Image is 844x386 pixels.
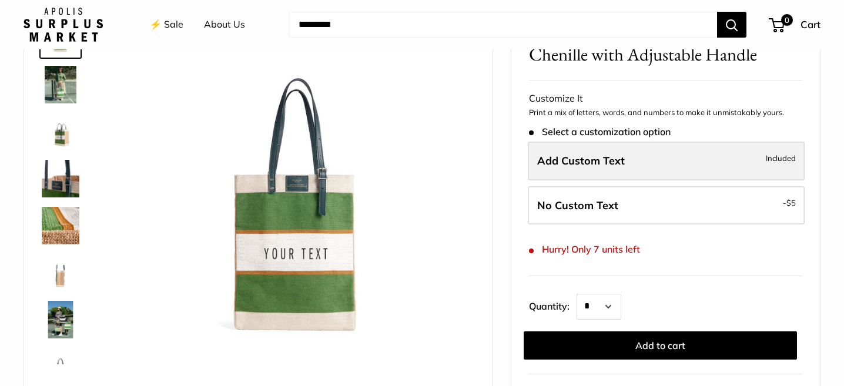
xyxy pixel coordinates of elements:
[786,198,796,207] span: $5
[204,16,245,33] a: About Us
[717,12,746,38] button: Search
[42,160,79,197] img: description_Print Shop Exclusive Leather Patch on each bag
[529,107,802,119] p: Print a mix of letters, words, and numbers to make it unmistakably yours.
[529,244,640,255] span: Hurry! Only 7 units left
[537,199,618,212] span: No Custom Text
[42,348,79,385] img: description_Seal of authenticity printed on the backside of every bag.
[118,19,475,375] img: description_Our very first Chenille-Jute Market bag
[529,22,760,65] span: Market Bag in Court Green Chenille with Adjustable Handle
[529,90,802,108] div: Customize It
[766,151,796,165] span: Included
[39,63,82,106] a: Market Bag in Court Green Chenille with Adjustable Handle
[42,113,79,150] img: description_Adjustable Handles for whatever mood you are in
[783,196,796,210] span: -
[537,154,625,167] span: Add Custom Text
[39,157,82,200] a: description_Print Shop Exclusive Leather Patch on each bag
[24,8,103,42] img: Apolis: Surplus Market
[781,14,793,26] span: 0
[801,18,820,31] span: Cart
[529,290,577,320] label: Quantity:
[42,301,79,338] img: Market Bag in Court Green Chenille with Adjustable Handle
[39,204,82,247] a: description_A close up of our first Chenille Jute Market Bag
[42,254,79,291] img: Market Bag in Court Green Chenille with Adjustable Handle
[150,16,183,33] a: ⚡️ Sale
[42,207,79,244] img: description_A close up of our first Chenille Jute Market Bag
[42,66,79,103] img: Market Bag in Court Green Chenille with Adjustable Handle
[39,298,82,341] a: Market Bag in Court Green Chenille with Adjustable Handle
[528,142,805,180] label: Add Custom Text
[289,12,717,38] input: Search...
[529,126,671,137] span: Select a customization option
[528,186,805,225] label: Leave Blank
[39,251,82,294] a: Market Bag in Court Green Chenille with Adjustable Handle
[770,15,820,34] a: 0 Cart
[524,331,797,360] button: Add to cart
[39,110,82,153] a: description_Adjustable Handles for whatever mood you are in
